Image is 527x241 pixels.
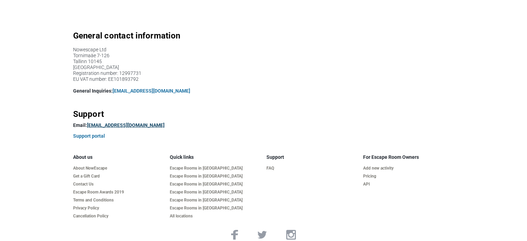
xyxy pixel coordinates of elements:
li: Registration number: 12997731 [73,70,454,76]
a: Terms and Conditions [73,198,164,203]
a: Add new activity [363,166,454,171]
a: Escape Room Awards 2019 [73,190,164,195]
a: Support portal [73,133,105,139]
a: Escape Rooms in [GEOGRAPHIC_DATA] [170,174,261,179]
a: Escape Rooms in [GEOGRAPHIC_DATA] [170,198,261,203]
li: Tornimaäe 7-126 [73,53,454,59]
h5: Support [266,154,358,160]
h5: About us [73,154,164,160]
p: Email: [73,122,454,129]
li: Nowescape Ltd [73,47,454,53]
h5: Quick links [170,154,261,160]
a: Cancellation Policy [73,214,164,219]
li: Tallinn 10145 [73,59,454,64]
a: Escape Rooms in [GEOGRAPHIC_DATA] [170,166,261,171]
a: Escape Rooms in [GEOGRAPHIC_DATA] [170,190,261,195]
a: Escape Rooms in [GEOGRAPHIC_DATA] [170,182,261,187]
a: FAQ [266,166,358,171]
a: Pricing [363,174,454,179]
p: General Inquiries: [73,87,454,95]
a: About NowEscape [73,166,164,171]
h2: General contact information [73,30,454,42]
a: [EMAIL_ADDRESS][DOMAIN_NAME] [87,122,165,128]
h2: Support [73,109,454,120]
li: [GEOGRAPHIC_DATA] [73,64,454,70]
a: Contact Us [73,182,164,187]
a: [EMAIL_ADDRESS][DOMAIN_NAME] [113,88,190,94]
a: All locations [170,214,261,219]
a: Escape Rooms in [GEOGRAPHIC_DATA] [170,206,261,211]
h5: For Escape Room Owners [363,154,454,160]
a: Get a Gift Card [73,174,164,179]
li: EU VAT number: EE101893792 [73,76,454,82]
a: Privacy Policy [73,206,164,211]
a: API [363,182,454,187]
